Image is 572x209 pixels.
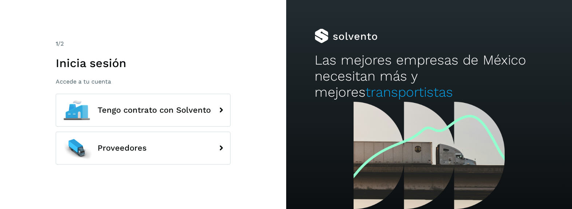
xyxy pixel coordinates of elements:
span: Tengo contrato con Solvento [98,106,211,115]
p: Accede a tu cuenta [56,78,230,85]
span: transportistas [366,84,453,100]
h2: Las mejores empresas de México necesitan más y mejores [315,52,543,101]
h1: Inicia sesión [56,56,230,70]
span: 1 [56,40,58,47]
span: Proveedores [98,144,147,152]
button: Tengo contrato con Solvento [56,94,230,127]
button: Proveedores [56,132,230,165]
div: /2 [56,39,230,48]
